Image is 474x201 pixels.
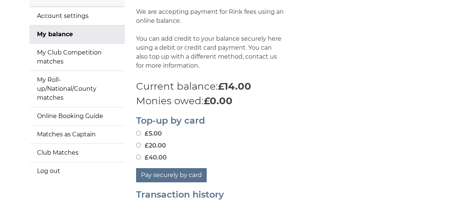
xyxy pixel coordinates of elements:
a: Club Matches [30,144,125,162]
a: My balance [30,25,125,43]
p: Monies owed: [136,94,444,108]
a: Online Booking Guide [30,107,125,125]
h2: Top-up by card [136,116,444,126]
label: £40.00 [136,153,167,162]
a: My Roll-up/National/County matches [30,71,125,107]
input: £5.00 [136,131,141,136]
a: My Club Competition matches [30,44,125,71]
h2: Transaction history [136,190,444,200]
strong: £0.00 [204,95,233,107]
button: Pay securely by card [136,168,207,182]
a: Account settings [30,7,125,25]
a: Log out [30,162,125,180]
input: £40.00 [136,155,141,160]
input: £20.00 [136,143,141,148]
p: We are accepting payment for Rink fees using an online balance. You can add credit to your balanc... [136,7,285,79]
label: £20.00 [136,141,166,150]
label: £5.00 [136,129,162,138]
p: Current balance: [136,79,444,94]
a: Matches as Captain [30,126,125,143]
strong: £14.00 [218,80,251,92]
